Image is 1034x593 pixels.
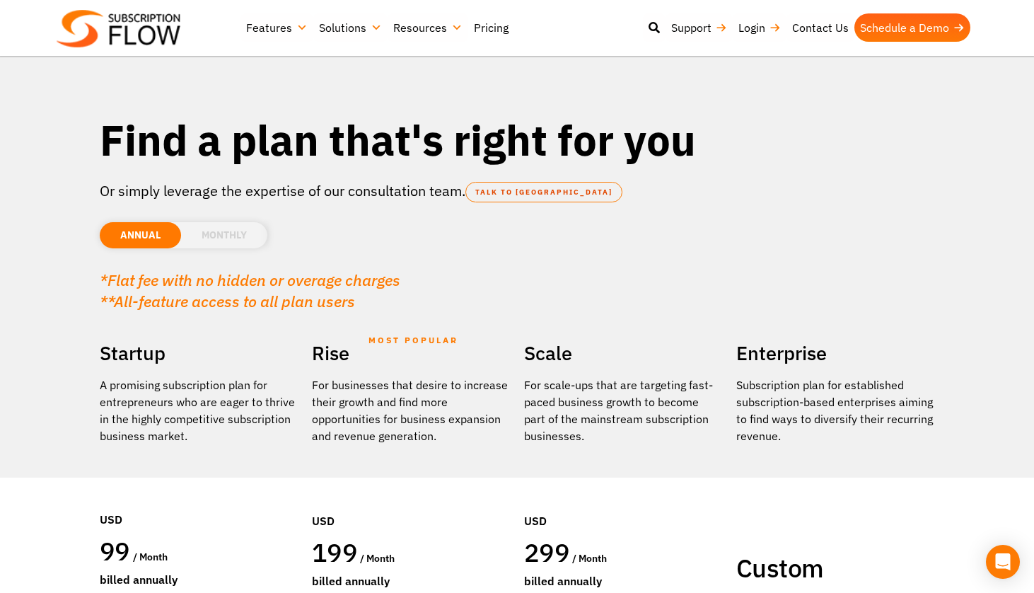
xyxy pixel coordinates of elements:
span: / month [360,552,395,565]
a: Support [666,13,733,42]
a: Pricing [468,13,514,42]
div: USD [312,470,510,536]
h2: Enterprise [736,337,934,369]
h1: Find a plan that's right for you [100,113,934,166]
a: Contact Us [786,13,854,42]
div: USD [100,468,298,535]
h2: Scale [524,337,722,369]
div: For businesses that desire to increase their growth and find more opportunities for business expa... [312,376,510,444]
em: *Flat fee with no hidden or overage charges [100,270,400,290]
a: Solutions [313,13,388,42]
a: Features [240,13,313,42]
p: A promising subscription plan for entrepreneurs who are eager to thrive in the highly competitive... [100,376,298,444]
div: For scale-ups that are targeting fast-paced business growth to become part of the mainstream subs... [524,376,722,444]
div: USD [524,470,722,536]
span: 199 [312,536,357,569]
span: 299 [524,536,569,569]
span: MOST POPULAR [368,324,458,357]
em: **All-feature access to all plan users [100,291,355,311]
h2: Rise [312,337,510,369]
h2: Startup [100,337,298,369]
span: / month [133,551,168,563]
span: 99 [100,534,130,568]
a: TALK TO [GEOGRAPHIC_DATA] [465,182,622,202]
div: Open Intercom Messenger [986,545,1020,579]
div: Billed Annually [100,571,298,588]
li: MONTHLY [181,222,267,248]
span: Custom [736,551,823,585]
a: Schedule a Demo [854,13,970,42]
img: Subscriptionflow [57,10,180,47]
a: Login [733,13,786,42]
span: / month [572,552,607,565]
p: Subscription plan for established subscription-based enterprises aiming to find ways to diversify... [736,376,934,444]
a: Resources [388,13,468,42]
div: Billed Annually [312,572,510,589]
div: Billed Annually [524,572,722,589]
p: Or simply leverage the expertise of our consultation team. [100,180,934,202]
li: ANNUAL [100,222,181,248]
